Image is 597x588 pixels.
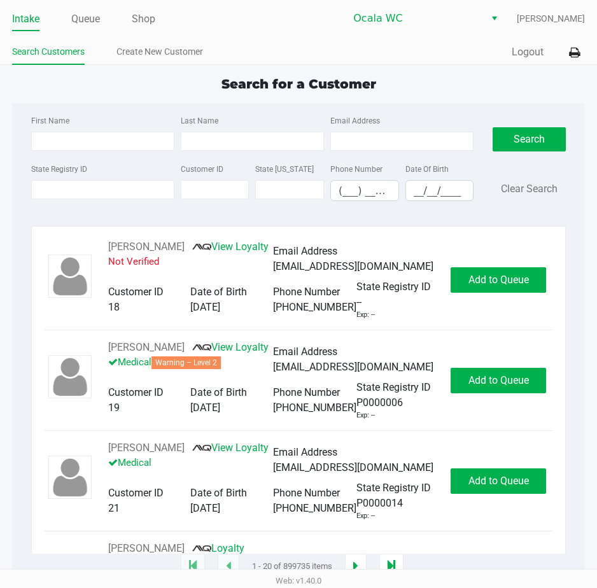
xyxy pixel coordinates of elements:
button: See customer info [108,541,185,556]
label: Customer ID [181,164,223,175]
span: Add to Queue [468,274,529,286]
label: Email Address [330,115,380,127]
div: Exp: -- [356,310,375,321]
span: Date of Birth [190,487,247,499]
span: Phone Number [273,386,340,398]
span: [EMAIL_ADDRESS][DOMAIN_NAME] [273,461,433,473]
a: Search Customers [12,44,85,60]
span: [DATE] [190,402,220,414]
a: Loyalty Signup [108,542,244,570]
button: Logout [512,45,544,60]
span: Email Address [273,245,337,257]
a: Queue [71,10,100,28]
span: Ocala WC [353,11,477,26]
button: Select [485,7,503,30]
button: See customer info [108,340,185,355]
app-submit-button: Next [345,554,367,579]
button: Search [493,127,566,151]
app-submit-button: Move to first page [181,554,205,579]
span: Search for a Customer [221,76,376,92]
span: [PHONE_NUMBER] [273,301,356,313]
span: [DATE] [190,301,220,313]
kendo-maskedtextbox: Format: (999) 999-9999 [330,180,399,201]
label: Phone Number [330,164,383,175]
div: Exp: -- [356,410,375,421]
p: Not Verified [108,255,273,269]
input: Format: (999) 999-9999 [331,181,398,200]
span: Date of Birth [190,286,247,298]
span: [PHONE_NUMBER] [273,402,356,414]
span: Warning – Level 2 [151,356,221,369]
button: Clear Search [501,181,558,197]
div: Exp: -- [356,511,375,522]
span: State Registry ID [356,281,431,293]
a: View Loyalty [192,442,269,454]
span: [DATE] [190,502,220,514]
span: 1 - 20 of 899735 items [252,560,332,573]
span: Web: v1.40.0 [276,576,321,585]
span: Customer ID [108,386,164,398]
input: Format: MM/DD/YYYY [406,181,474,200]
span: [EMAIL_ADDRESS][DOMAIN_NAME] [273,361,433,373]
label: State [US_STATE] [255,164,314,175]
a: View Loyalty [192,341,269,353]
button: Add to Queue [451,267,546,293]
button: See customer info [108,239,185,255]
span: Customer ID [108,286,164,298]
span: [EMAIL_ADDRESS][DOMAIN_NAME] [273,260,433,272]
span: State Registry ID [356,482,431,494]
p: Medical [108,355,273,370]
span: Phone Number [273,286,340,298]
button: Add to Queue [451,368,546,393]
label: Last Name [181,115,218,127]
label: First Name [31,115,69,127]
a: Intake [12,10,39,28]
a: Create New Customer [116,44,203,60]
span: Date of Birth [190,386,247,398]
label: State Registry ID [31,164,87,175]
span: P0000006 [356,395,403,410]
span: Email Address [273,446,337,458]
span: 21 [108,502,120,514]
span: 19 [108,402,120,414]
span: Email Address [273,346,337,358]
a: Shop [132,10,155,28]
kendo-maskedtextbox: Format: MM/DD/YYYY [405,180,474,201]
span: Add to Queue [468,374,529,386]
span: 18 [108,301,120,313]
button: See customer info [108,440,185,456]
span: [PHONE_NUMBER] [273,502,356,514]
span: [PERSON_NAME] [517,12,585,25]
label: Date Of Birth [405,164,449,175]
span: -- [356,295,362,310]
app-submit-button: Move to last page [379,554,404,579]
span: P0000014 [356,496,403,511]
span: Add to Queue [468,475,529,487]
span: State Registry ID [356,381,431,393]
span: Customer ID [108,487,164,499]
span: Phone Number [273,487,340,499]
p: Medical [108,456,273,470]
app-submit-button: Previous [218,554,239,579]
a: View Loyalty [192,241,269,253]
button: Add to Queue [451,468,546,494]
